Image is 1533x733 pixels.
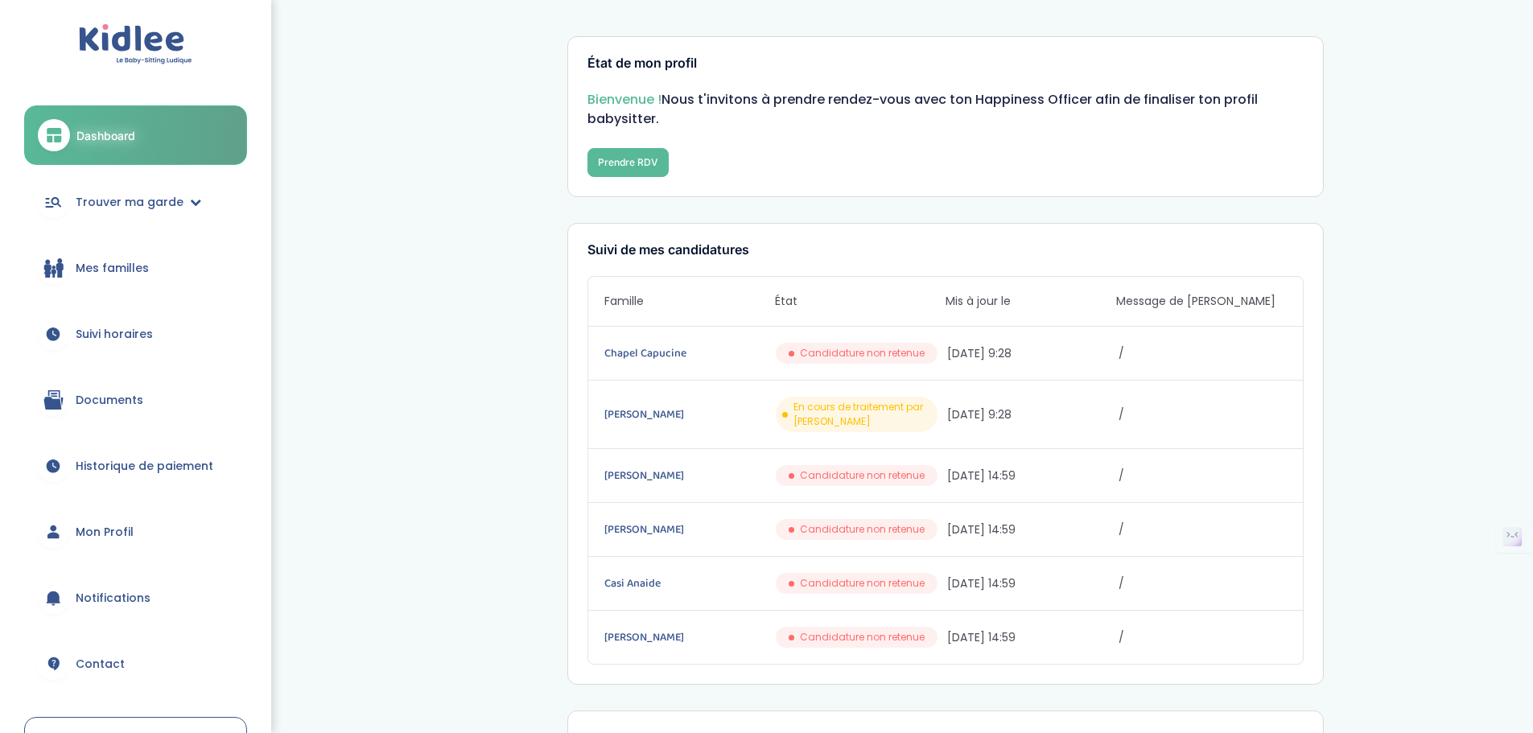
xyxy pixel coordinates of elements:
a: [PERSON_NAME] [604,467,773,484]
button: Prendre RDV [587,148,669,177]
span: [DATE] 14:59 [947,521,1115,538]
span: Mes familles [76,260,149,277]
span: / [1119,629,1287,646]
span: En cours de traitement par [PERSON_NAME] [793,400,931,429]
a: Casi Anaide [604,574,773,592]
a: Mon Profil [24,503,247,561]
a: Mes familles [24,239,247,297]
span: Suivi horaires [76,326,153,343]
span: Candidature non retenue [800,630,925,644]
span: Dashboard [76,127,135,144]
span: / [1119,575,1287,592]
span: Candidature non retenue [800,522,925,537]
span: / [1119,345,1287,362]
span: [DATE] 9:28 [947,345,1115,362]
span: Historique de paiement [76,458,213,475]
span: Famille [604,293,775,310]
a: Chapel Capucine [604,344,773,362]
span: [DATE] 14:59 [947,629,1115,646]
span: Bienvenue ! [587,90,661,109]
span: Candidature non retenue [800,576,925,591]
span: Mis à jour le [946,293,1116,310]
span: Documents [76,392,143,409]
span: [DATE] 14:59 [947,575,1115,592]
img: logo.svg [79,24,192,65]
span: Contact [76,656,125,673]
span: / [1119,467,1287,484]
span: [DATE] 9:28 [947,406,1115,423]
a: [PERSON_NAME] [604,628,773,646]
a: [PERSON_NAME] [604,521,773,538]
a: Suivi horaires [24,305,247,363]
span: Notifications [76,590,150,607]
a: Contact [24,635,247,693]
span: Trouver ma garde [76,194,183,211]
a: Dashboard [24,105,247,165]
h3: Suivi de mes candidatures [587,243,1304,257]
span: / [1119,521,1287,538]
p: Nous t'invitons à prendre rendez-vous avec ton Happiness Officer afin de finaliser ton profil bab... [587,90,1304,129]
span: Mon Profil [76,524,134,541]
a: [PERSON_NAME] [604,406,773,423]
span: Candidature non retenue [800,346,925,360]
h3: État de mon profil [587,56,1304,71]
span: État [775,293,946,310]
span: Candidature non retenue [800,468,925,483]
a: Documents [24,371,247,429]
span: Message de [PERSON_NAME] [1116,293,1287,310]
a: Trouver ma garde [24,173,247,231]
a: Historique de paiement [24,437,247,495]
span: [DATE] 14:59 [947,467,1115,484]
span: / [1119,406,1287,423]
a: Notifications [24,569,247,627]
